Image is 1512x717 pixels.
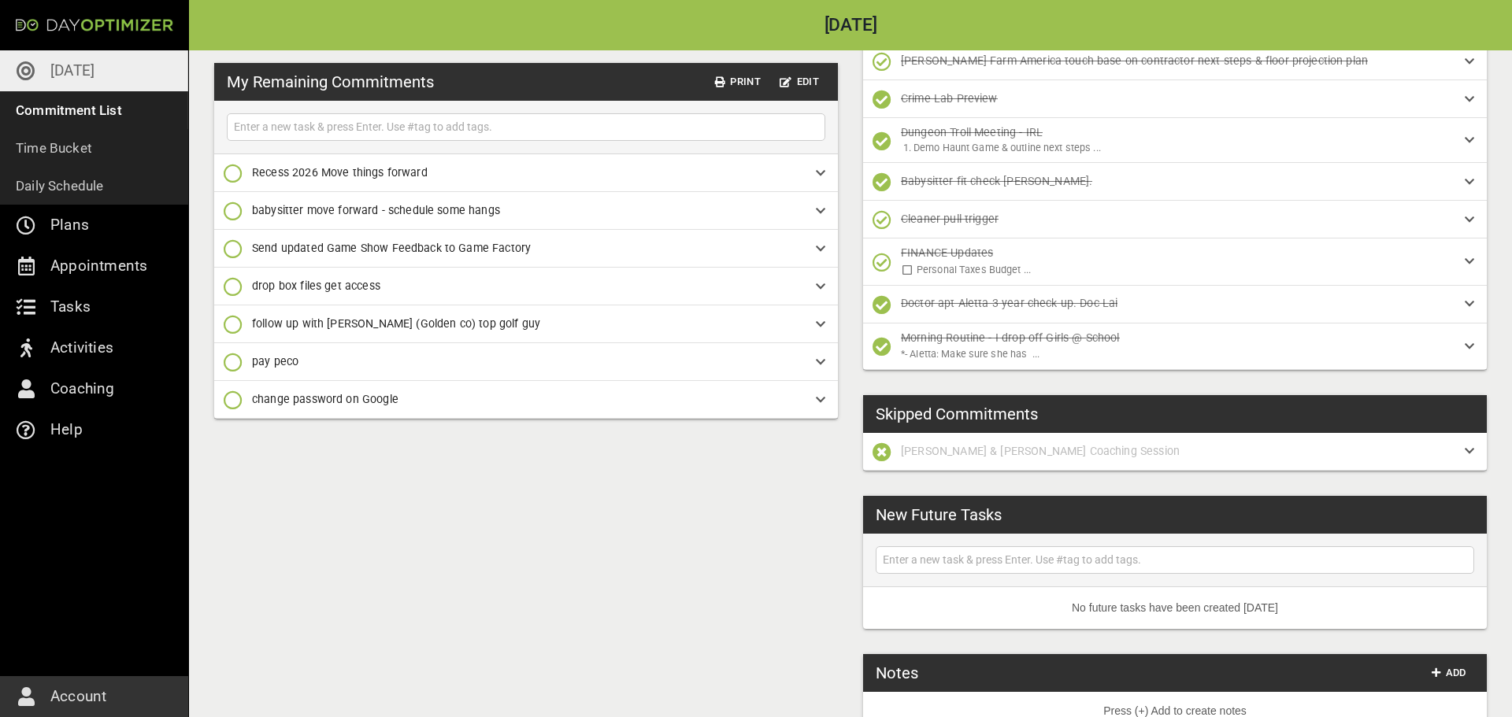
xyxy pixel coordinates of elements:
div: FINANCE Updates Personal Taxes Budget ... [863,238,1487,285]
li: No future tasks have been created [DATE] [863,587,1487,629]
p: Help [50,417,83,442]
span: change password on Google [252,393,398,405]
p: Activities [50,335,113,360]
span: Print [715,73,761,91]
span: FINANCE Updates [901,246,993,259]
div: Cleaner pull trigger [863,201,1487,238]
div: Dungeon Troll Meeting - IRL Demo Haunt Game & outline next steps ... [863,118,1487,163]
div: drop box files get access [214,268,838,305]
input: Enter a new task & press Enter. Use #tag to add tags. [231,117,821,137]
div: Morning Routine - I drop off Girls @ School*- Aletta: Make sure she has ... [863,323,1487,370]
p: Plans [50,213,89,238]
p: Appointments [50,253,147,279]
button: Add [1424,661,1474,686]
span: Send updated Game Show Feedback to Game Factory [252,242,531,254]
p: Daily Schedule [16,175,104,197]
span: Personal Taxes Budget ... [917,264,1031,275]
h3: My Remaining Commitments [227,70,434,94]
div: [PERSON_NAME] & [PERSON_NAME] Coaching Session [863,433,1487,471]
p: Commitment List [16,99,122,121]
span: Cleaner pull trigger [901,213,999,225]
div: Babysitter fit check [PERSON_NAME]. [863,163,1487,201]
p: [DATE] [50,58,94,83]
div: change password on Google [214,381,838,419]
span: Doctor apt Aletta 3 year check up. Doc Lai [901,297,1117,309]
span: Recess 2026 Move things forward [252,166,428,179]
button: Edit [773,70,825,94]
span: [PERSON_NAME] Farm America touch base on contractor next steps & floor projection plan [901,54,1368,67]
span: babysitter move forward - schedule some hangs [252,204,500,216]
input: Enter a new task & press Enter. Use #tag to add tags. [880,550,1470,570]
button: Print [709,70,767,94]
h3: New Future Tasks [876,503,1002,527]
span: Dungeon Troll Meeting - IRL [901,126,1043,139]
span: Add [1430,664,1468,682]
h2: [DATE] [189,17,1512,35]
p: Time Bucket [16,137,92,159]
div: Doctor apt Aletta 3 year check up. Doc Lai [863,286,1487,323]
h3: Skipped Commitments [876,402,1038,426]
span: Crime Lab Preview [901,92,998,105]
span: follow up with [PERSON_NAME] (Golden co) top golf guy [252,317,540,330]
span: [PERSON_NAME] & [PERSON_NAME] Coaching Session [901,445,1180,457]
span: Morning Routine - I drop off Girls @ School [901,331,1120,344]
div: follow up with [PERSON_NAME] (Golden co) top golf guy [214,305,838,343]
span: *- Aletta: Make sure she has ... [901,348,1039,360]
p: Tasks [50,294,91,320]
p: Coaching [50,376,115,401]
div: pay peco [214,343,838,381]
span: Demo Haunt Game & outline next steps ... [913,142,1101,153]
span: Babysitter fit check [PERSON_NAME]. [901,175,1092,187]
div: Send updated Game Show Feedback to Game Factory [214,230,838,268]
img: Day Optimizer [16,19,173,31]
span: drop box files get access [252,279,380,292]
div: Recess 2026 Move things forward [214,154,838,192]
div: Crime Lab Preview [863,80,1487,118]
span: Edit [780,73,819,91]
div: babysitter move forward - schedule some hangs [214,192,838,230]
span: pay peco [252,355,298,368]
p: Account [50,684,106,709]
h3: Notes [876,661,918,685]
div: [PERSON_NAME] Farm America touch base on contractor next steps & floor projection plan [863,43,1487,80]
